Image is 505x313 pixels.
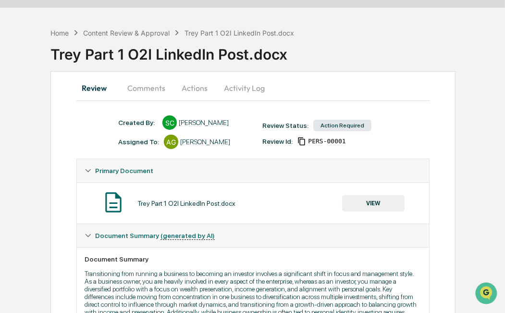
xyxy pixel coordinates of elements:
div: 🖐️ [10,122,17,130]
button: Comments [120,76,173,100]
div: [PERSON_NAME] [179,119,229,126]
span: Attestations [79,121,119,131]
div: Document Summary (generated by AI) [77,224,430,247]
div: Start new chat [33,74,158,83]
button: Activity Log [216,76,272,100]
a: 🗄️Attestations [66,117,123,135]
div: Review Status: [262,122,308,129]
img: Document Icon [101,190,125,214]
button: Review [76,76,120,100]
div: Trey Part 1 O2I LinkedIn Post.docx [137,200,235,207]
span: f0be29dd-615b-4b4c-8ee7-e3b5a63640cf [308,138,345,145]
button: Start new chat [163,76,175,88]
div: Trey Part 1 O2I LinkedIn Post.docx [50,38,505,63]
div: SC [162,115,177,130]
div: Created By: ‎ ‎ [118,119,158,126]
img: 1746055101610-c473b297-6a78-478c-a979-82029cc54cd1 [10,74,27,91]
div: Document Summary [85,255,422,263]
div: Assigned To: [118,138,159,146]
div: AG [164,135,178,149]
a: 🖐️Preclearance [6,117,66,135]
span: Data Lookup [19,139,61,149]
iframe: Open customer support [474,281,500,307]
div: 🗄️ [70,122,77,130]
div: secondary tabs example [76,76,430,100]
span: Document Summary [95,232,215,239]
div: Home [50,29,69,37]
button: VIEW [342,195,405,212]
div: Review Id: [262,138,293,145]
button: Actions [173,76,216,100]
div: We're available if you need us! [33,83,122,91]
span: Preclearance [19,121,62,131]
div: Trey Part 1 O2I LinkedIn Post.docx [185,29,294,37]
a: Powered byPylon [68,163,116,170]
u: (generated by AI) [160,232,215,240]
div: Primary Document [77,159,430,182]
span: Pylon [96,163,116,170]
div: Primary Document [77,182,430,224]
div: Content Review & Approval [83,29,170,37]
div: Action Required [313,120,371,131]
span: Primary Document [95,167,153,175]
a: 🔎Data Lookup [6,136,64,153]
p: How can we help? [10,20,175,36]
div: [PERSON_NAME] [180,138,230,146]
div: 🔎 [10,140,17,148]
